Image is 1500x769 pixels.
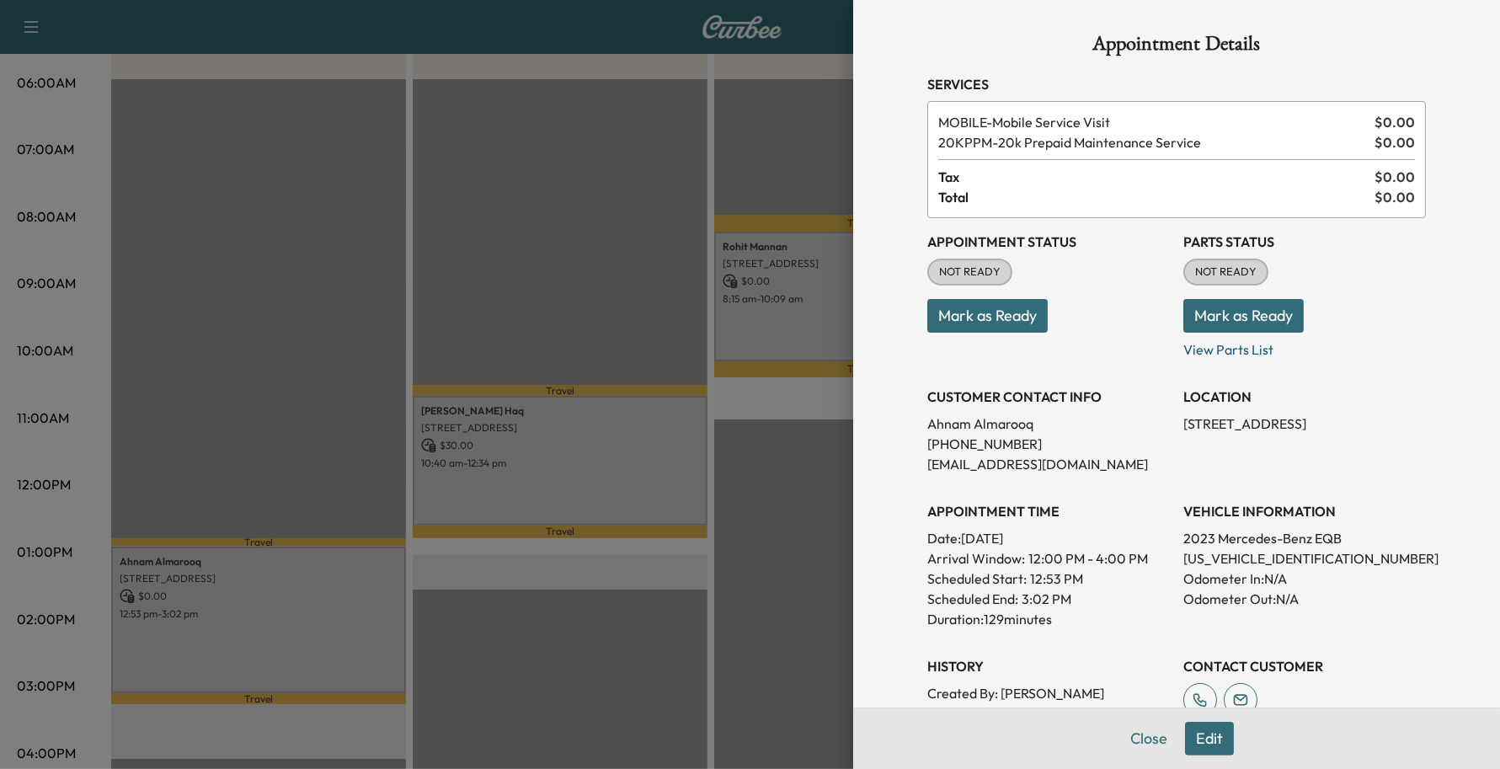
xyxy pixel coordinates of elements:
button: Mark as Ready [1183,299,1304,333]
p: Arrival Window: [927,548,1170,569]
p: View Parts List [1183,333,1426,360]
h3: Services [927,74,1426,94]
button: Edit [1185,722,1234,756]
p: Created By : [PERSON_NAME] [927,683,1170,703]
h3: APPOINTMENT TIME [927,501,1170,521]
h3: History [927,656,1170,676]
p: Odometer Out: N/A [1183,589,1426,609]
p: Duration: 129 minutes [927,609,1170,629]
button: Close [1119,722,1178,756]
p: Date: [DATE] [927,528,1170,548]
h3: Parts Status [1183,232,1426,252]
span: Total [938,187,1375,207]
h3: VEHICLE INFORMATION [1183,501,1426,521]
span: Tax [938,167,1375,187]
h3: CUSTOMER CONTACT INFO [927,387,1170,407]
span: $ 0.00 [1375,167,1415,187]
p: Odometer In: N/A [1183,569,1426,589]
span: NOT READY [1185,264,1267,280]
p: [PHONE_NUMBER] [927,434,1170,454]
span: 12:00 PM - 4:00 PM [1028,548,1148,569]
p: [EMAIL_ADDRESS][DOMAIN_NAME] [927,454,1170,474]
p: 3:02 PM [1022,589,1071,609]
span: Mobile Service Visit [938,112,1368,132]
span: $ 0.00 [1375,112,1415,132]
h1: Appointment Details [927,34,1426,61]
span: 20k Prepaid Maintenance Service [938,132,1368,152]
span: $ 0.00 [1375,132,1415,152]
p: 2023 Mercedes-Benz EQB [1183,528,1426,548]
h3: CONTACT CUSTOMER [1183,656,1426,676]
p: Scheduled Start: [927,569,1027,589]
p: [US_VEHICLE_IDENTIFICATION_NUMBER] [1183,548,1426,569]
p: 12:53 PM [1030,569,1083,589]
p: Created At : [DATE] 4:59:51 PM [927,703,1170,724]
h3: Appointment Status [927,232,1170,252]
span: $ 0.00 [1375,187,1415,207]
p: [STREET_ADDRESS] [1183,414,1426,434]
h3: LOCATION [1183,387,1426,407]
p: Scheduled End: [927,589,1018,609]
p: Ahnam Almarooq [927,414,1170,434]
span: NOT READY [929,264,1011,280]
button: Mark as Ready [927,299,1048,333]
